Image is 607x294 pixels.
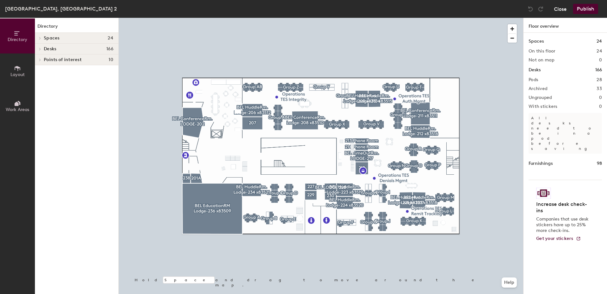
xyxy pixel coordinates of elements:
[536,216,590,234] p: Companies that use desk stickers have up to 25% more check-ins.
[597,77,602,82] h2: 28
[529,49,556,54] h2: On this floor
[597,86,602,91] h2: 33
[536,236,581,241] a: Get your stickers
[529,95,552,100] h2: Ungrouped
[597,160,602,167] h1: 98
[597,38,602,45] h1: 24
[529,104,557,109] h2: With stickers
[529,66,541,73] h1: Desks
[44,36,60,41] span: Spaces
[537,6,544,12] img: Redo
[8,37,27,42] span: Directory
[529,113,602,154] p: All desks need to be in a pod before saving
[529,160,553,167] h1: Furnishings
[529,58,554,63] h2: Not on map
[44,46,56,52] span: Desks
[10,72,25,77] span: Layout
[595,66,602,73] h1: 166
[599,95,602,100] h2: 0
[35,23,118,33] h1: Directory
[529,77,538,82] h2: Pods
[5,5,117,13] div: [GEOGRAPHIC_DATA], [GEOGRAPHIC_DATA] 2
[599,58,602,63] h2: 0
[599,104,602,109] h2: 0
[536,201,590,214] h4: Increase desk check-ins
[529,86,547,91] h2: Archived
[109,57,113,62] span: 10
[597,49,602,54] h2: 24
[106,46,113,52] span: 166
[527,6,534,12] img: Undo
[108,36,113,41] span: 24
[536,236,573,241] span: Get your stickers
[6,107,29,112] span: Work Areas
[44,57,82,62] span: Points of interest
[524,18,607,33] h1: Floor overview
[529,38,544,45] h1: Spaces
[536,188,551,199] img: Sticker logo
[502,277,517,288] button: Help
[573,4,598,14] button: Publish
[554,4,567,14] button: Close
